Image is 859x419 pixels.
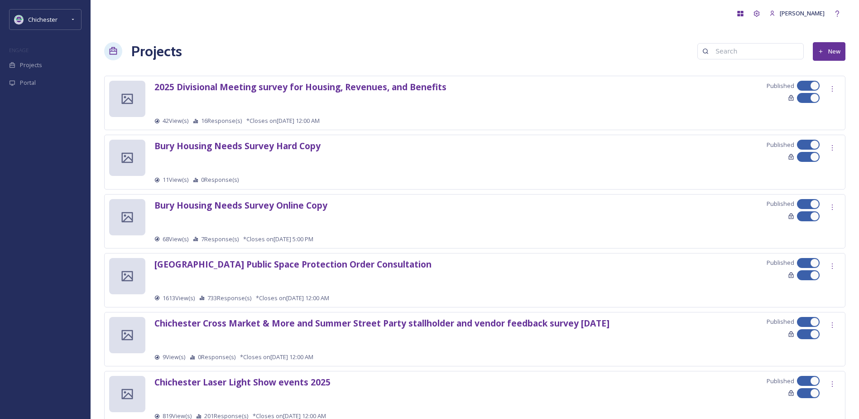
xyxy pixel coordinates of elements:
span: Published [767,141,794,149]
a: Bury Housing Needs Survey Online Copy [154,202,327,210]
a: Chichester Cross Market & More and Summer Street Party stallholder and vendor feedback survey [DATE] [154,320,609,328]
button: New [813,42,845,61]
a: [GEOGRAPHIC_DATA] Public Space Protection Order Consultation [154,261,432,269]
span: *Closes on [DATE] 5:00 PM [243,235,313,244]
a: [PERSON_NAME] [765,5,829,22]
a: Projects [131,40,182,62]
span: Published [767,377,794,385]
a: 2025 Divisional Meeting survey for Housing, Revenues, and Benefits [154,83,446,92]
span: *Closes on [DATE] 12:00 AM [246,117,320,125]
strong: [GEOGRAPHIC_DATA] Public Space Protection Order Consultation [154,258,432,270]
span: Projects [20,61,42,69]
img: Logo_of_Chichester_District_Council.png [14,15,24,24]
span: 9 View(s) [163,353,185,361]
strong: Chichester Cross Market & More and Summer Street Party stallholder and vendor feedback survey [DATE] [154,317,609,329]
span: 0 Response(s) [201,175,239,184]
span: Published [767,317,794,326]
span: 16 Response(s) [201,117,242,125]
span: 7 Response(s) [201,235,239,244]
span: Published [767,82,794,90]
span: 42 View(s) [163,117,188,125]
strong: Bury Housing Needs Survey Online Copy [154,199,327,211]
span: Portal [20,78,36,87]
strong: 2025 Divisional Meeting survey for Housing, Revenues, and Benefits [154,81,446,93]
span: Published [767,258,794,267]
a: Chichester Laser Light Show events 2025 [154,379,331,387]
span: ENGAGE [9,47,29,54]
span: Published [767,200,794,208]
span: 733 Response(s) [207,294,251,302]
span: *Closes on [DATE] 12:00 AM [240,353,313,361]
span: 68 View(s) [163,235,188,244]
span: 11 View(s) [163,175,188,184]
span: [PERSON_NAME] [780,9,825,17]
span: *Closes on [DATE] 12:00 AM [256,294,329,302]
input: Search [711,42,799,60]
span: 1613 View(s) [163,294,195,302]
strong: Bury Housing Needs Survey Hard Copy [154,140,321,152]
span: Chichester [28,15,58,24]
span: 0 Response(s) [198,353,235,361]
strong: Chichester Laser Light Show events 2025 [154,376,331,388]
a: Bury Housing Needs Survey Hard Copy [154,142,321,151]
